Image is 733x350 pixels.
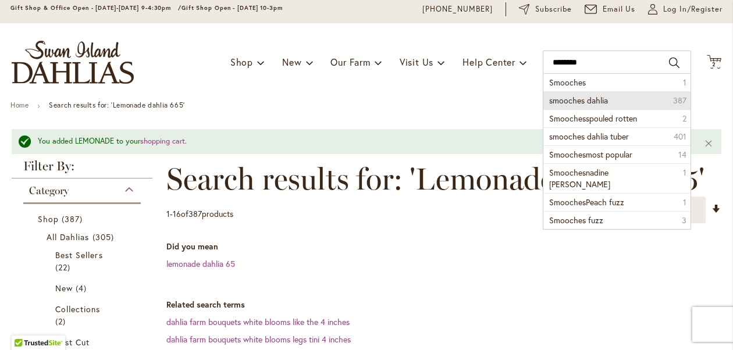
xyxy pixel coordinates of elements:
[55,249,112,273] a: Best Sellers
[10,101,29,109] a: Home
[166,299,721,310] dt: Related search terms
[663,3,723,15] span: Log In/Register
[462,56,515,68] span: Help Center
[683,77,686,88] span: 1
[47,231,120,243] a: All Dahlias
[47,231,90,242] span: All Dahlias
[648,3,723,15] a: Log In/Register
[49,101,185,109] strong: Search results for: 'Lemonade dahlia 665'
[673,95,686,106] span: 387
[282,56,301,68] span: New
[10,4,182,12] span: Gift Shop & Office Open - [DATE]-[DATE] 9-4:30pm /
[182,4,283,12] span: Gift Shop Open - [DATE] 10-3pm
[683,197,686,208] span: 1
[549,167,610,190] span: Smoochesnadine [PERSON_NAME]
[682,215,686,226] span: 3
[38,136,686,147] div: You added LEMONADE to your .
[707,55,721,70] button: 2
[549,113,637,124] span: Smoochesspouled rotten
[549,95,608,106] span: smooches dahlia
[55,283,73,294] span: New
[55,261,73,273] span: 22
[330,56,370,68] span: Our Farm
[166,162,704,197] span: Search results for: 'Lemonade dahlia 665'
[166,334,351,345] a: dahlia farm bouquets white blooms legs tini 4 inches
[166,208,170,219] span: 1
[55,282,112,294] a: New
[29,184,69,197] span: Category
[140,136,185,146] a: shopping cart
[585,3,636,15] a: Email Us
[62,213,86,225] span: 387
[549,77,586,88] span: Smooches
[230,56,253,68] span: Shop
[166,258,235,269] a: lemonade dahlia 65
[683,167,686,178] span: 1
[9,309,41,341] iframe: Launch Accessibility Center
[603,3,636,15] span: Email Us
[549,215,603,226] span: Smooches fuzz
[712,60,716,68] span: 2
[682,113,686,124] span: 2
[12,160,152,178] strong: Filter By:
[38,213,129,225] a: Shop
[669,53,679,72] button: Search
[55,303,101,315] span: Collections
[422,3,493,15] a: [PHONE_NUMBER]
[55,315,69,327] span: 2
[678,149,686,160] span: 14
[166,316,350,327] a: dahlia farm bouquets white blooms like the 4 inches
[166,241,721,252] dt: Did you mean
[519,3,572,15] a: Subscribe
[188,208,202,219] span: 387
[549,149,632,160] span: Smoochesmost popular
[549,131,629,142] span: smooches dahlia tuber
[55,303,112,327] a: Collections
[549,197,624,208] span: SmoochesPeach fuzz
[38,213,59,224] span: Shop
[166,205,233,223] p: - of products
[535,3,572,15] span: Subscribe
[92,231,117,243] span: 305
[12,41,134,84] a: store logo
[674,131,686,142] span: 401
[76,282,90,294] span: 4
[55,249,103,260] span: Best Sellers
[400,56,433,68] span: Visit Us
[173,208,181,219] span: 16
